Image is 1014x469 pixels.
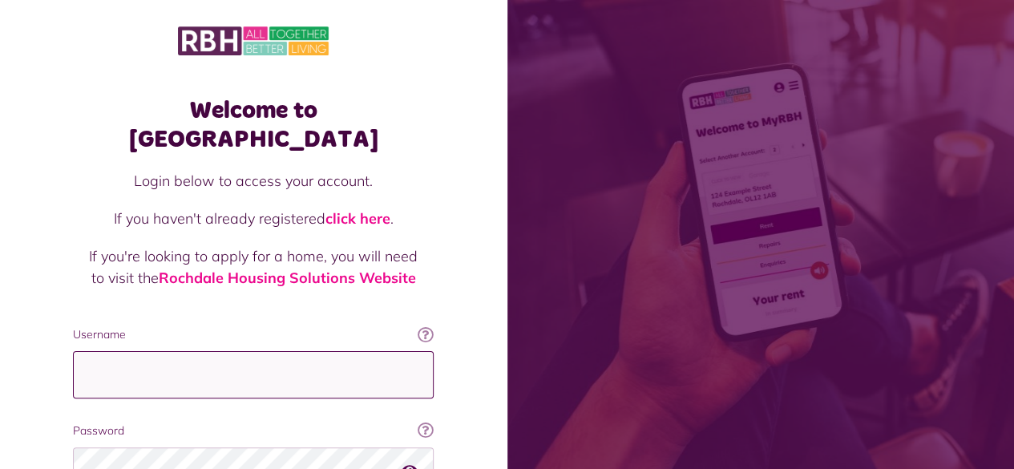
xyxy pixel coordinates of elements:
[178,24,329,58] img: MyRBH
[159,269,416,287] a: Rochdale Housing Solutions Website
[89,208,418,229] p: If you haven't already registered .
[325,209,390,228] a: click here
[73,96,434,154] h1: Welcome to [GEOGRAPHIC_DATA]
[89,245,418,289] p: If you're looking to apply for a home, you will need to visit the
[89,170,418,192] p: Login below to access your account.
[73,326,434,343] label: Username
[73,423,434,439] label: Password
